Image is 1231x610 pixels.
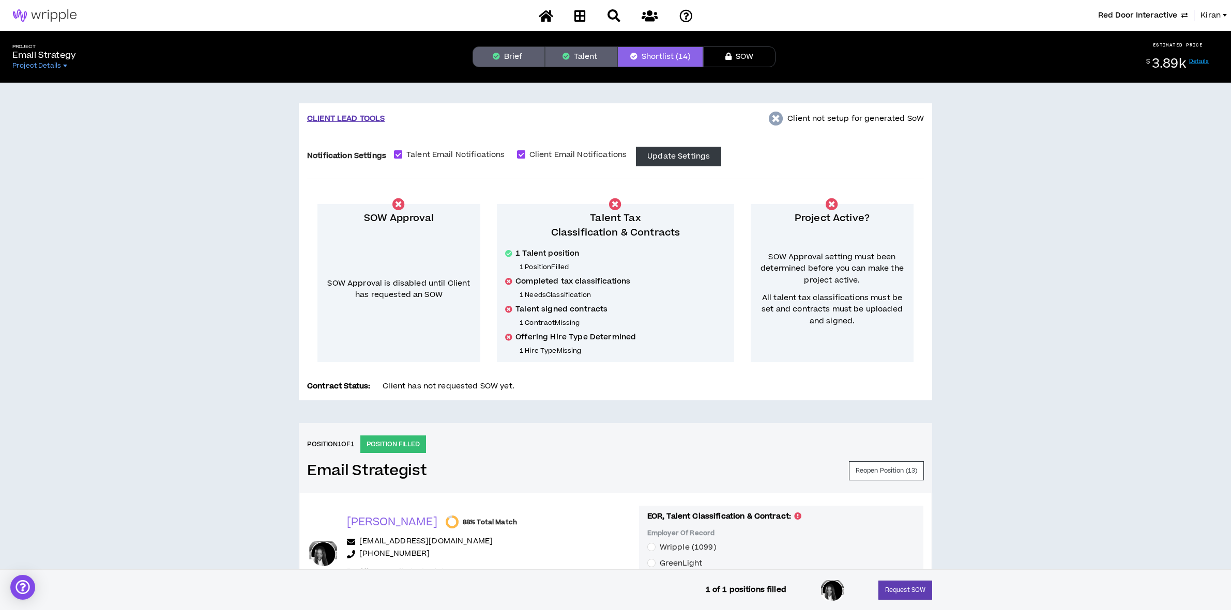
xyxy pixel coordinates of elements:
[520,291,726,299] p: 1 Needs Classification
[327,278,470,300] span: SOW Approval is disabled until Client has requested an SOW
[520,319,726,327] p: 1 Contract Missing
[307,440,354,449] h6: Position 1 of 1
[1189,57,1209,65] a: Details
[1098,10,1177,21] span: Red Door Interactive
[307,147,386,165] label: Notification Settings
[545,46,617,67] button: Talent
[647,529,915,541] p: Employer Of Record
[307,113,385,124] p: CLIENT LEAD TOOLS
[660,542,716,553] span: Wripple (1099)
[515,276,630,287] span: Completed tax classifications
[347,567,444,578] p: Email Strategist
[515,248,579,259] span: 1 Talent position
[402,149,509,161] span: Talent Email Notifications
[347,567,380,577] b: Position:
[520,347,726,355] p: 1 Hire Type Missing
[359,548,430,560] a: [PHONE_NUMBER]
[819,577,845,603] div: Vanessa P.
[308,538,339,569] div: Vanessa P.
[525,149,631,161] span: Client Email Notifications
[759,211,905,226] p: Project Active?
[347,515,437,529] p: [PERSON_NAME]
[307,381,370,392] p: Contract Status:
[1098,10,1188,21] button: Red Door Interactive
[849,461,924,480] button: Reopen Position (13)
[12,61,61,70] span: Project Details
[759,252,905,286] span: SOW Approval setting must been determined before you can make the project active.
[12,49,76,61] p: Email Strategy
[520,263,726,271] p: 1 Position Filled
[359,536,493,548] a: [EMAIL_ADDRESS][DOMAIN_NAME]
[1200,10,1221,21] span: Kiran
[1153,42,1203,48] p: ESTIMATED PRICE
[647,511,801,522] p: EOR, Talent Classification & Contract:
[706,584,786,596] p: 1 of 1 positions filled
[10,575,35,600] div: Open Intercom Messenger
[383,381,514,392] span: Client has not requested SOW yet.
[1152,55,1186,73] span: 3.89k
[505,211,726,240] p: Talent Tax Classification & Contracts
[1146,57,1150,66] sup: $
[515,304,607,315] span: Talent signed contracts
[463,518,517,526] span: 88% Total Match
[660,558,702,569] span: GreenLight
[759,292,905,327] span: All talent tax classifications must be set and contracts must be uploaded and signed.
[473,46,545,67] button: Brief
[360,435,426,453] p: POSITION FILLED
[12,44,76,50] h5: Project
[703,46,776,67] button: SOW
[787,113,924,124] p: Client not setup for generated SoW
[515,332,636,342] span: Offering Hire Type Determined
[636,147,721,166] button: Update Settings
[326,211,472,226] p: SOW Approval
[878,581,932,600] button: Request SOW
[617,46,703,67] button: Shortlist (14)
[307,462,427,480] a: Email Strategist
